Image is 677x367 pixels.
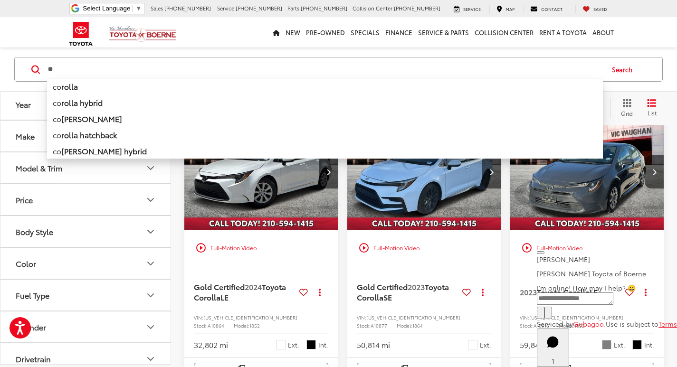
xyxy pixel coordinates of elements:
button: Chat with SMS [537,307,544,319]
div: Body Style [16,227,53,236]
span: Black [306,340,316,349]
a: Gold Certified2023Toyota CorollaSE [357,282,458,303]
span: Serviced by [537,319,573,329]
div: Color [16,259,36,268]
button: Next image [482,155,501,188]
p: [PERSON_NAME] [537,254,677,264]
div: Fuel Type [16,291,49,300]
textarea: Type your message [537,292,613,305]
span: Sales [151,4,163,12]
div: 2023 Toyota Corolla SE 0 [347,114,502,230]
div: Close[PERSON_NAME][PERSON_NAME] Toyota of BoerneI'm online! How may I help? 😀Type your messageCha... [537,245,677,329]
button: Send Message [544,307,552,319]
span: Gold Certified [357,281,408,292]
img: Toyota [63,19,99,49]
div: Model & Trim [145,162,156,173]
span: dropdown dots [482,288,484,296]
span: 2024 [245,281,262,292]
button: YearYear [0,89,172,120]
button: Fuel TypeFuel Type [0,280,172,311]
button: CylinderCylinder [0,311,172,342]
a: Service & Parts: Opens in a new tab [415,17,472,47]
span: [US_VEHICLE_IDENTIFICATION_NUMBER] [529,314,623,321]
span: White [276,340,286,349]
button: Close [537,251,544,254]
button: Search [603,57,646,81]
div: 2024 Toyota Corolla LE 0 [184,114,339,230]
a: Pre-Owned [303,17,348,47]
span: Map [505,6,515,12]
a: 2023 Toyota Corolla SE2023 Toyota Corolla SE2023 Toyota Corolla SE2023 Toyota Corolla SE [347,114,502,230]
svg: Start Chat [541,330,565,355]
a: 2023 Toyota Corolla LE2023 Toyota Corolla LE2023 Toyota Corolla LE2023 Toyota Corolla LE [510,114,665,230]
div: 2023 Toyota Corolla LE 0 [510,114,665,230]
span: 1852 [249,322,260,329]
img: 2023 Toyota Corolla SE [347,114,502,231]
button: Next image [319,155,338,188]
span: Parts [287,4,299,12]
span: 2023 [520,286,537,297]
a: About [590,17,617,47]
button: MakeMake [0,121,172,151]
a: Specials [348,17,382,47]
button: Body StyleBody Style [0,216,172,247]
b: rolla hybrid [61,97,103,108]
div: 59,846 mi [520,339,554,350]
span: dropdown dots [319,288,321,296]
b: [PERSON_NAME] [61,113,122,124]
div: Price [16,195,33,204]
button: List View [640,98,664,117]
div: Year [16,100,31,109]
a: Gold Certified2024Toyota CorollaLE [194,282,296,303]
div: Drivetrain [145,353,156,364]
div: Cylinder [145,321,156,332]
span: [PHONE_NUMBER] [164,4,211,12]
button: ColorColor [0,248,172,279]
div: Make [16,132,35,141]
span: ▼ [135,5,142,12]
span: Collision Center [353,4,392,12]
button: PricePrice [0,184,172,215]
span: White [468,340,477,349]
p: [PERSON_NAME] Toyota of Boerne [537,269,677,278]
li: co [47,111,603,127]
span: [PHONE_NUMBER] [236,4,282,12]
a: My Saved Vehicles [575,5,614,13]
span: Stock: [194,322,208,329]
span: Service [217,4,234,12]
a: 2024 Toyota Corolla LE2024 Toyota Corolla LE2024 Toyota Corolla LE2024 Toyota Corolla LE [184,114,339,230]
div: Model & Trim [16,163,62,172]
a: Terms [658,319,677,329]
span: [US_VEHICLE_IDENTIFICATION_NUMBER] [366,314,460,321]
img: 2023 Toyota Corolla LE [510,114,665,231]
img: 2024 Toyota Corolla LE [184,114,339,231]
span: VIN: [357,314,366,321]
div: Fuel Type [145,289,156,301]
span: Ext. [288,340,299,349]
div: Cylinder [16,322,46,331]
a: Home [270,17,283,47]
li: co [47,127,603,143]
span: Select Language [83,5,130,12]
span: Stock: [357,322,371,329]
button: Model & TrimModel & Trim [0,152,172,183]
input: Search by Make, Model, or Keyword [47,58,603,81]
span: Model: [234,322,249,329]
a: Finance [382,17,415,47]
li: co [47,94,603,111]
span: Ext. [480,340,491,349]
span: Contact [541,6,563,12]
span: Stock: [520,322,534,329]
button: Grid View [610,98,640,117]
div: Drivetrain [16,354,51,363]
span: 1 [552,356,554,366]
div: Price [145,194,156,205]
span: VIN: [194,314,203,321]
span: List [647,109,657,117]
button: Actions [475,283,491,300]
span: SE [383,292,392,302]
span: [PHONE_NUMBER] [301,4,347,12]
span: A10916 [534,322,549,329]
